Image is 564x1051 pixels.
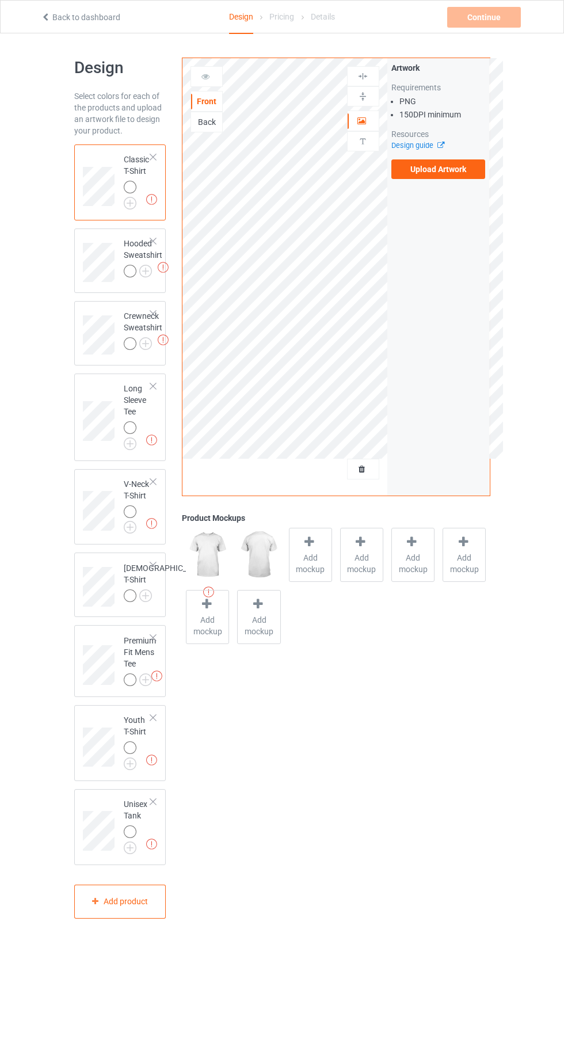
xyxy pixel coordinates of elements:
img: svg+xml;base64,PD94bWwgdmVyc2lvbj0iMS4wIiBlbmNvZGluZz0iVVRGLTgiPz4KPHN2ZyB3aWR0aD0iMjJweCIgaGVpZ2... [139,265,152,277]
div: Add product [74,885,166,919]
img: svg%3E%0A [357,91,368,102]
img: exclamation icon [158,334,169,345]
div: Artwork [391,62,486,74]
div: Long Sleeve Tee [74,374,166,461]
li: 150 DPI minimum [399,109,486,120]
div: Front [191,96,222,107]
span: Add mockup [443,552,485,575]
img: svg+xml;base64,PD94bWwgdmVyc2lvbj0iMS4wIiBlbmNvZGluZz0iVVRGLTgiPz4KPHN2ZyB3aWR0aD0iMjJweCIgaGVpZ2... [139,337,152,350]
div: [DEMOGRAPHIC_DATA] T-Shirt [124,562,208,601]
div: Crewneck Sweatshirt [124,310,162,349]
li: PNG [399,96,486,107]
div: Pricing [269,1,294,33]
div: Add mockup [391,528,435,582]
div: Hooded Sweatshirt [74,229,166,293]
img: exclamation icon [146,839,157,850]
div: [DEMOGRAPHIC_DATA] T-Shirt [74,553,166,617]
img: exclamation icon [146,435,157,445]
h1: Design [74,58,166,78]
span: Add mockup [341,552,383,575]
img: svg+xml;base64,PD94bWwgdmVyc2lvbj0iMS4wIiBlbmNvZGluZz0iVVRGLTgiPz4KPHN2ZyB3aWR0aD0iMjJweCIgaGVpZ2... [124,841,136,854]
a: Back to dashboard [41,13,120,22]
span: Add mockup [238,614,280,637]
img: exclamation icon [146,194,157,205]
img: exclamation icon [146,518,157,529]
div: Classic T-Shirt [74,144,166,220]
img: svg%3E%0A [357,71,368,82]
div: Back [191,116,222,128]
img: svg%3E%0A [357,136,368,147]
div: Add mockup [443,528,486,582]
div: Youth T-Shirt [124,714,151,766]
div: V-Neck T-Shirt [74,469,166,545]
div: Long Sleeve Tee [124,383,151,446]
div: Hooded Sweatshirt [124,238,162,277]
img: svg+xml;base64,PD94bWwgdmVyc2lvbj0iMS4wIiBlbmNvZGluZz0iVVRGLTgiPz4KPHN2ZyB3aWR0aD0iMjJweCIgaGVpZ2... [124,437,136,450]
div: Design [229,1,253,34]
img: svg+xml;base64,PD94bWwgdmVyc2lvbj0iMS4wIiBlbmNvZGluZz0iVVRGLTgiPz4KPHN2ZyB3aWR0aD0iMjJweCIgaGVpZ2... [124,197,136,210]
img: exclamation icon [151,671,162,681]
img: regular.jpg [186,528,229,582]
div: Add mockup [289,528,332,582]
div: Product Mockups [182,512,490,524]
span: Add mockup [289,552,331,575]
div: Details [311,1,335,33]
div: Add mockup [340,528,383,582]
label: Upload Artwork [391,159,486,179]
img: exclamation icon [146,755,157,766]
div: Unisex Tank [74,789,166,865]
div: Requirements [391,82,486,93]
img: svg+xml;base64,PD94bWwgdmVyc2lvbj0iMS4wIiBlbmNvZGluZz0iVVRGLTgiPz4KPHN2ZyB3aWR0aD0iMjJweCIgaGVpZ2... [124,757,136,770]
div: Resources [391,128,486,140]
span: Add mockup [186,614,228,637]
div: Classic T-Shirt [124,154,151,205]
img: svg+xml;base64,PD94bWwgdmVyc2lvbj0iMS4wIiBlbmNvZGluZz0iVVRGLTgiPz4KPHN2ZyB3aWR0aD0iMjJweCIgaGVpZ2... [139,673,152,686]
div: Youth T-Shirt [74,705,166,781]
img: svg+xml;base64,PD94bWwgdmVyc2lvbj0iMS4wIiBlbmNvZGluZz0iVVRGLTgiPz4KPHN2ZyB3aWR0aD0iMjJweCIgaGVpZ2... [139,589,152,602]
div: Select colors for each of the products and upload an artwork file to design your product. [74,90,166,136]
img: regular.jpg [237,528,280,582]
div: Premium Fit Mens Tee [74,625,166,697]
div: Crewneck Sweatshirt [74,301,166,365]
img: svg+xml;base64,PD94bWwgdmVyc2lvbj0iMS4wIiBlbmNvZGluZz0iVVRGLTgiPz4KPHN2ZyB3aWR0aD0iMjJweCIgaGVpZ2... [124,521,136,534]
a: Design guide [391,141,444,150]
div: Add mockup [186,590,229,644]
div: Unisex Tank [124,798,151,850]
div: Premium Fit Mens Tee [124,635,156,686]
div: V-Neck T-Shirt [124,478,151,530]
span: Add mockup [392,552,434,575]
div: Add mockup [237,590,280,644]
img: exclamation icon [158,262,169,273]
